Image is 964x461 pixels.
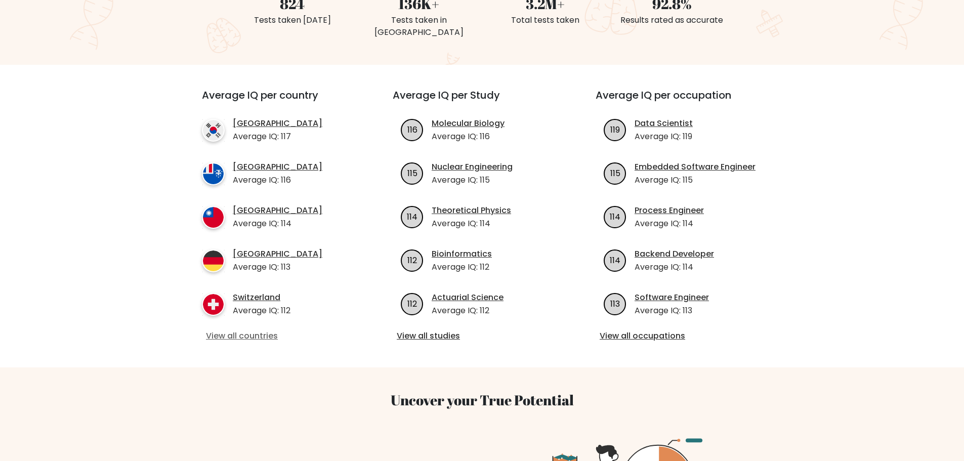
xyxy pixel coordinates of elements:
[233,131,322,143] p: Average IQ: 117
[615,14,729,26] div: Results rated as accurate
[610,298,620,309] text: 113
[635,204,704,217] a: Process Engineer
[610,211,620,222] text: 114
[206,330,352,342] a: View all countries
[233,117,322,130] a: [GEOGRAPHIC_DATA]
[432,305,504,317] p: Average IQ: 112
[202,89,356,113] h3: Average IQ per country
[397,330,567,342] a: View all studies
[202,206,225,229] img: country
[407,123,417,135] text: 116
[202,293,225,316] img: country
[362,14,476,38] div: Tests taken in [GEOGRAPHIC_DATA]
[202,162,225,185] img: country
[154,392,810,409] h3: Uncover your True Potential
[635,131,693,143] p: Average IQ: 119
[610,254,620,266] text: 114
[635,291,709,304] a: Software Engineer
[600,330,770,342] a: View all occupations
[393,89,571,113] h3: Average IQ per Study
[407,211,417,222] text: 114
[233,204,322,217] a: [GEOGRAPHIC_DATA]
[432,248,492,260] a: Bioinformatics
[202,119,225,142] img: country
[407,167,417,179] text: 115
[432,204,511,217] a: Theoretical Physics
[635,218,704,230] p: Average IQ: 114
[635,117,693,130] a: Data Scientist
[233,174,322,186] p: Average IQ: 116
[635,261,714,273] p: Average IQ: 114
[432,161,513,173] a: Nuclear Engineering
[235,14,350,26] div: Tests taken [DATE]
[635,161,756,173] a: Embedded Software Engineer
[233,248,322,260] a: [GEOGRAPHIC_DATA]
[233,305,290,317] p: Average IQ: 112
[432,261,492,273] p: Average IQ: 112
[202,249,225,272] img: country
[432,174,513,186] p: Average IQ: 115
[432,131,505,143] p: Average IQ: 116
[488,14,603,26] div: Total tests taken
[635,174,756,186] p: Average IQ: 115
[432,218,511,230] p: Average IQ: 114
[610,123,620,135] text: 119
[233,291,290,304] a: Switzerland
[432,117,505,130] a: Molecular Biology
[407,254,417,266] text: 112
[635,248,714,260] a: Backend Developer
[233,261,322,273] p: Average IQ: 113
[233,218,322,230] p: Average IQ: 114
[635,305,709,317] p: Average IQ: 113
[432,291,504,304] a: Actuarial Science
[596,89,774,113] h3: Average IQ per occupation
[610,167,620,179] text: 115
[407,298,417,309] text: 112
[233,161,322,173] a: [GEOGRAPHIC_DATA]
